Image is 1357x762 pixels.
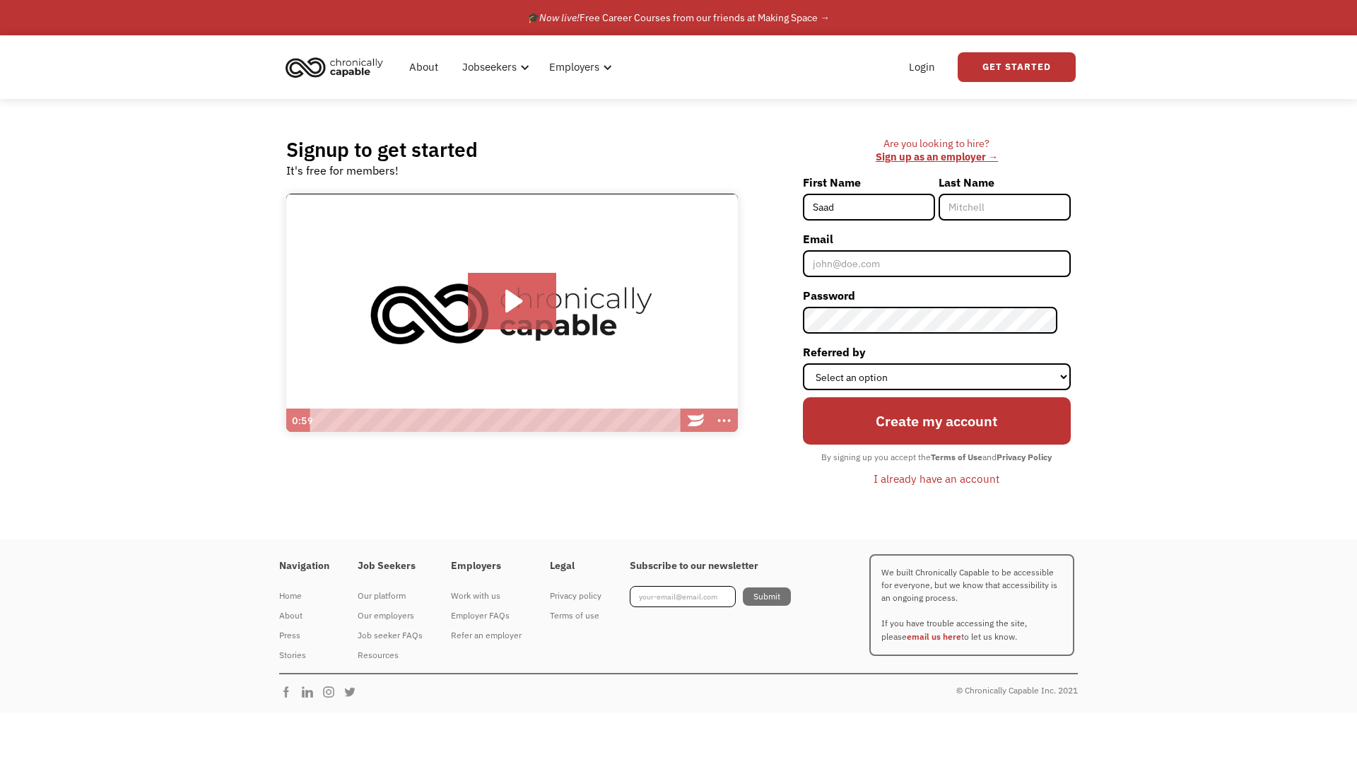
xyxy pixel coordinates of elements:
[358,586,423,606] a: Our platform
[876,150,998,163] a: Sign up as an employer →
[539,11,580,24] em: Now live!
[549,59,599,76] div: Employers
[279,606,329,626] a: About
[900,45,944,90] a: Login
[451,586,522,606] a: Work with us
[527,9,830,26] div: 🎓 Free Career Courses from our friends at Making Space →
[279,587,329,604] div: Home
[358,606,423,626] a: Our employers
[874,470,999,487] div: I already have an account
[630,586,791,607] form: Footer Newsletter
[803,284,1071,307] label: Password
[317,409,675,433] div: Playbar
[997,452,1052,462] strong: Privacy Policy
[803,397,1071,445] input: Create my account
[451,627,522,644] div: Refer an employer
[550,586,601,606] a: Privacy policy
[550,607,601,624] div: Terms of use
[279,586,329,606] a: Home
[630,560,791,573] h4: Subscribe to our newsletter
[743,587,791,606] input: Submit
[468,273,556,329] button: Play Video: Introducing Chronically Capable
[958,52,1076,82] a: Get Started
[401,45,447,90] a: About
[803,341,1071,363] label: Referred by
[358,626,423,645] a: Job seeker FAQs
[907,631,961,642] a: email us here
[939,171,1071,194] label: Last Name
[279,560,329,573] h4: Navigation
[358,560,423,573] h4: Job Seekers
[281,52,387,83] img: Chronically Capable logo
[541,45,616,90] div: Employers
[358,607,423,624] div: Our employers
[451,587,522,604] div: Work with us
[358,627,423,644] div: Job seeker FAQs
[710,409,738,433] button: Show more buttons
[869,554,1074,656] p: We built Chronically Capable to be accessible for everyone, but we know that accessibility is an ...
[803,194,935,221] input: Joni
[550,606,601,626] a: Terms of use
[358,647,423,664] div: Resources
[279,627,329,644] div: Press
[451,560,522,573] h4: Employers
[343,685,364,699] img: Chronically Capable Twitter Page
[286,137,478,162] h2: Signup to get started
[550,560,601,573] h4: Legal
[279,647,329,664] div: Stories
[279,645,329,665] a: Stories
[803,228,1071,250] label: Email
[286,162,399,179] div: It's free for members!
[550,587,601,604] div: Privacy policy
[300,685,322,699] img: Chronically Capable Linkedin Page
[956,682,1078,699] div: © Chronically Capable Inc. 2021
[630,586,736,607] input: your-email@email.com
[681,409,710,433] a: Wistia Logo -- Learn More
[803,171,1071,491] form: Member-Signup-Form
[451,606,522,626] a: Employer FAQs
[358,645,423,665] a: Resources
[451,607,522,624] div: Employer FAQs
[279,626,329,645] a: Press
[279,607,329,624] div: About
[358,587,423,604] div: Our platform
[939,194,1071,221] input: Mitchell
[281,52,394,83] a: home
[803,137,1071,163] div: Are you looking to hire? ‍
[279,685,300,699] img: Chronically Capable Facebook Page
[803,250,1071,277] input: john@doe.com
[454,45,534,90] div: Jobseekers
[814,448,1059,467] div: By signing up you accept the and
[863,467,1010,491] a: I already have an account
[931,452,982,462] strong: Terms of Use
[286,194,738,433] img: Introducing Chronically Capable
[462,59,517,76] div: Jobseekers
[803,171,935,194] label: First Name
[322,685,343,699] img: Chronically Capable Instagram Page
[451,626,522,645] a: Refer an employer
